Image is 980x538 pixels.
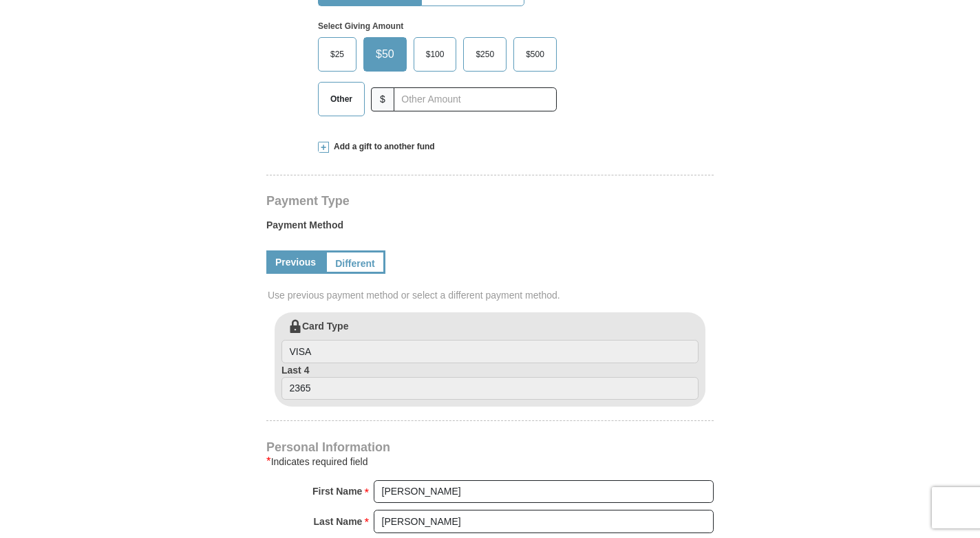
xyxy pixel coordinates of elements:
[266,250,325,274] a: Previous
[323,44,351,65] span: $25
[323,89,359,109] span: Other
[266,195,714,206] h4: Payment Type
[325,250,385,274] a: Different
[369,44,401,65] span: $50
[469,44,501,65] span: $250
[266,218,714,239] label: Payment Method
[281,363,699,400] label: Last 4
[329,141,435,153] span: Add a gift to another fund
[318,21,403,31] strong: Select Giving Amount
[312,482,362,501] strong: First Name
[281,319,699,363] label: Card Type
[419,44,451,65] span: $100
[268,288,715,302] span: Use previous payment method or select a different payment method.
[371,87,394,111] span: $
[281,340,699,363] input: Card Type
[266,453,714,470] div: Indicates required field
[519,44,551,65] span: $500
[314,512,363,531] strong: Last Name
[281,377,699,400] input: Last 4
[394,87,557,111] input: Other Amount
[266,442,714,453] h4: Personal Information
